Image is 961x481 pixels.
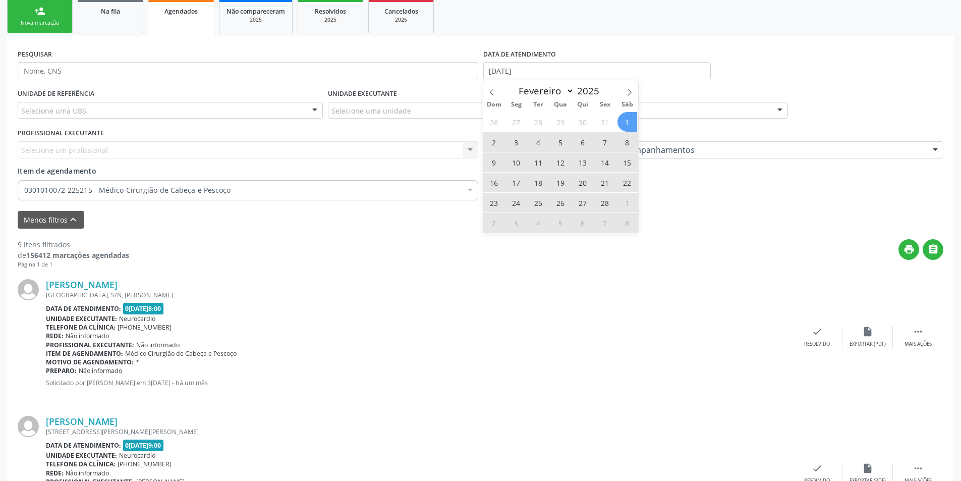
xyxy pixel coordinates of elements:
span: Março 3, 2025 [506,213,526,233]
span: Fevereiro 7, 2025 [595,132,615,152]
span: 03.01 - Consultas / Atendimentos / Acompanhamentos [487,145,923,155]
i: print [903,244,915,255]
span: Qua [549,101,572,108]
span: Fevereiro 6, 2025 [573,132,593,152]
span: Fevereiro 18, 2025 [529,173,548,192]
span: Qui [572,101,594,108]
button: Menos filtroskeyboard_arrow_up [18,211,84,229]
span: Março 7, 2025 [595,213,615,233]
b: Telefone da clínica: [46,323,116,332]
span: Fevereiro 14, 2025 [595,152,615,172]
span: Fevereiro 9, 2025 [484,152,504,172]
label: DATA DE ATENDIMENTO [483,46,556,62]
span: Fevereiro 28, 2025 [595,193,615,212]
span: Fevereiro 1, 2025 [617,112,637,132]
div: [GEOGRAPHIC_DATA], S/N, [PERSON_NAME] [46,291,792,299]
span: 0[DATE]9:00 [123,440,164,451]
div: Resolvido [804,341,830,348]
button:  [923,239,943,260]
a: [PERSON_NAME] [46,279,118,290]
span: Não informado [66,332,109,340]
span: Fevereiro 23, 2025 [484,193,504,212]
span: Neurocardio [119,314,155,323]
span: Janeiro 31, 2025 [595,112,615,132]
span: Selecione uma unidade [331,105,411,116]
span: Seg [505,101,527,108]
label: UNIDADE EXECUTANTE [328,86,397,102]
span: Fevereiro 16, 2025 [484,173,504,192]
img: img [18,279,39,300]
i:  [913,326,924,337]
span: Fevereiro 15, 2025 [617,152,637,172]
span: Fevereiro 2, 2025 [484,132,504,152]
i: insert_drive_file [862,463,873,474]
span: Fevereiro 27, 2025 [573,193,593,212]
div: Exportar (PDF) [850,341,886,348]
i: keyboard_arrow_up [68,214,79,225]
span: Fevereiro 4, 2025 [529,132,548,152]
span: Janeiro 29, 2025 [551,112,571,132]
span: Março 6, 2025 [573,213,593,233]
div: person_add [34,6,45,17]
span: Na fila [101,7,120,16]
i: insert_drive_file [862,326,873,337]
span: Fevereiro 3, 2025 [506,132,526,152]
span: Fevereiro 19, 2025 [551,173,571,192]
span: Fevereiro 26, 2025 [551,193,571,212]
span: Fevereiro 20, 2025 [573,173,593,192]
div: 2025 [305,16,356,24]
span: Fevereiro 24, 2025 [506,193,526,212]
span: Janeiro 28, 2025 [529,112,548,132]
span: Fevereiro 12, 2025 [551,152,571,172]
label: PESQUISAR [18,46,52,62]
span: Fevereiro 13, 2025 [573,152,593,172]
i: check [812,326,823,337]
span: Fevereiro 11, 2025 [529,152,548,172]
label: PROFISSIONAL EXECUTANTE [18,126,104,141]
span: Janeiro 30, 2025 [573,112,593,132]
span: Sex [594,101,616,108]
div: 9 itens filtrados [18,239,129,250]
span: Cancelados [384,7,418,16]
strong: 156412 marcações agendadas [26,250,129,260]
span: Não compareceram [227,7,285,16]
span: Ter [527,101,549,108]
a: [PERSON_NAME] [46,416,118,427]
span: Selecione uma UBS [21,105,86,116]
span: Não informado [136,341,180,349]
div: Página 1 de 1 [18,260,129,269]
span: Resolvidos [315,7,346,16]
span: Fevereiro 5, 2025 [551,132,571,152]
b: Rede: [46,469,64,477]
span: Fevereiro 22, 2025 [617,173,637,192]
span: Não informado [79,366,122,375]
span: Fevereiro 17, 2025 [506,173,526,192]
span: Neurocardio [119,451,155,460]
p: Solicitado por [PERSON_NAME] em 3[DATE] - há um mês [46,379,792,387]
div: 2025 [376,16,426,24]
div: Nova marcação [15,19,65,27]
b: Item de agendamento: [46,349,123,358]
b: Motivo de agendamento: [46,358,134,366]
span: Janeiro 26, 2025 [484,112,504,132]
span: Agendados [164,7,198,16]
span: Sáb [616,101,638,108]
span: Dom [483,101,505,108]
input: Year [574,84,607,97]
b: Data de atendimento: [46,441,121,450]
b: Preparo: [46,366,77,375]
div: Mais ações [905,341,932,348]
span: Março 5, 2025 [551,213,571,233]
span: Fevereiro 10, 2025 [506,152,526,172]
b: Unidade executante: [46,451,117,460]
span: Médico Cirurgião de Cabeça e Pescoço [125,349,237,358]
img: img [18,416,39,437]
select: Month [514,84,575,98]
span: [PHONE_NUMBER] [118,460,172,468]
div: de [18,250,129,260]
span: 0[DATE]8:00 [123,303,164,314]
input: Nome, CNS [18,62,478,79]
span: Março 4, 2025 [529,213,548,233]
label: UNIDADE DE REFERÊNCIA [18,86,94,102]
button: print [898,239,919,260]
